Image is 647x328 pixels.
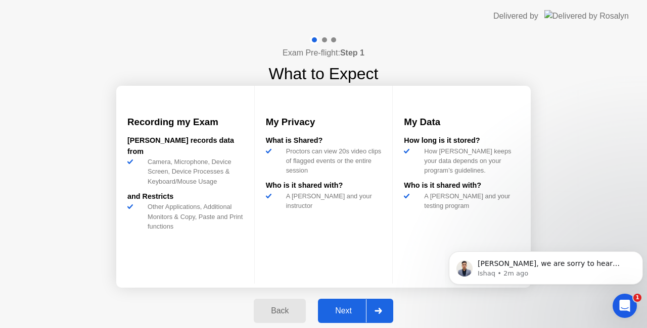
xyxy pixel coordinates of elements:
iframe: Intercom live chat [613,294,637,318]
div: A [PERSON_NAME] and your testing program [420,191,520,210]
div: Proctors can view 20s video clips of flagged events or the entire session [282,146,382,176]
div: A [PERSON_NAME] and your instructor [282,191,382,210]
div: Camera, Microphone, Device Screen, Device Processes & Keyboard/Mouse Usage [144,157,243,186]
div: Next [321,306,366,315]
div: Who is it shared with? [404,180,520,191]
h1: What to Expect [269,62,379,86]
div: Delivered by [493,10,538,22]
div: Back [257,306,303,315]
button: Back [254,299,306,323]
b: Step 1 [340,48,364,57]
h3: My Privacy [266,115,382,129]
div: Other Applications, Additional Monitors & Copy, Paste and Print functions [144,202,243,231]
img: Delivered by Rosalyn [544,10,629,22]
h3: Recording my Exam [127,115,243,129]
h3: My Data [404,115,520,129]
div: What is Shared? [266,135,382,146]
span: 1 [633,294,641,302]
h4: Exam Pre-flight: [283,47,364,59]
iframe: Intercom notifications message [445,230,647,301]
div: How long is it stored? [404,135,520,146]
div: [PERSON_NAME] records data from [127,135,243,157]
div: Who is it shared with? [266,180,382,191]
div: How [PERSON_NAME] keeps your data depends on your program’s guidelines. [420,146,520,176]
button: Next [318,299,393,323]
div: and Restricts [127,191,243,202]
